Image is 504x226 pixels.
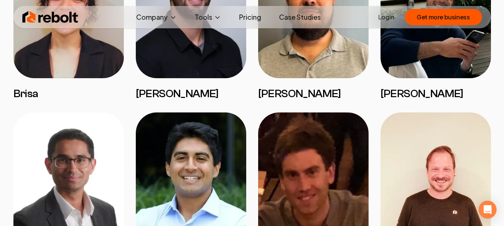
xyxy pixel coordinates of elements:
div: Open Intercom Messenger [479,201,497,219]
a: Pricing [233,10,267,25]
h3: Brisa [13,87,124,101]
button: Tools [189,10,227,25]
button: Company [130,10,183,25]
h3: [PERSON_NAME] [381,87,491,101]
h3: [PERSON_NAME] [258,87,369,101]
a: Case Studies [273,10,327,25]
button: Get more business [405,9,482,25]
a: Login [378,13,394,22]
h3: [PERSON_NAME] [136,87,246,101]
img: Rebolt Logo [22,10,78,25]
